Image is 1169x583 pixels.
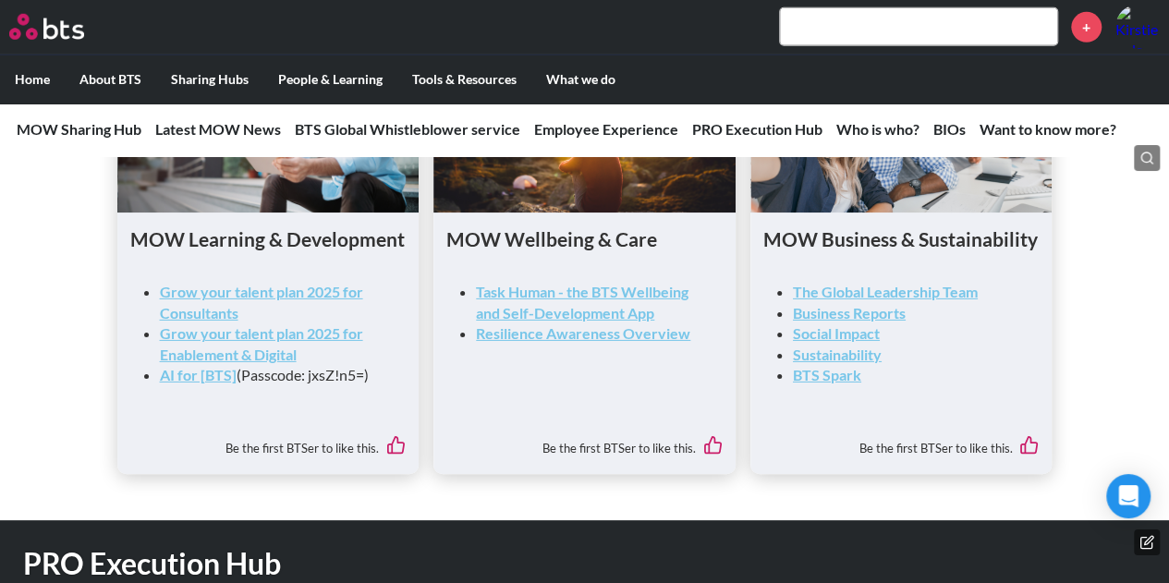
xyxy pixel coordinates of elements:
[793,283,978,300] a: The Global Leadership Team
[263,55,397,103] label: People & Learning
[763,422,1040,461] div: Be the first BTSer to like this.
[9,14,118,40] a: Go home
[531,55,630,103] label: What we do
[130,422,407,461] div: Be the first BTSer to like this.
[446,225,723,252] h1: MOW Wellbeing & Care
[160,366,237,383] a: AI for [BTS]
[793,304,906,322] a: Business Reports
[1115,5,1160,49] a: Profile
[534,120,678,138] a: Employee Experience
[476,324,690,342] a: Resilience Awareness Overview
[1106,474,1151,518] div: Open Intercom Messenger
[1115,5,1160,49] img: Kirstie Odonnell
[155,120,281,138] a: Latest MOW News
[476,283,688,321] a: Task Human - the BTS Wellbeing and Self-Development App
[836,120,919,138] a: Who is who?
[130,225,407,252] h1: MOW Learning & Development
[156,55,263,103] label: Sharing Hubs
[160,324,363,362] a: Grow your talent plan 2025 for Enablement & Digital
[692,120,822,138] a: PRO Execution Hub
[793,366,861,383] a: BTS Spark
[980,120,1116,138] a: Want to know more?
[793,346,882,363] a: Sustainability
[160,365,392,385] li: (Passcode: jxsZ!n5=)
[397,55,531,103] label: Tools & Resources
[793,324,880,342] a: Social Impact
[1071,12,1102,43] a: +
[933,120,966,138] a: BIOs
[17,120,141,138] a: MOW Sharing Hub
[295,120,520,138] a: BTS Global Whistleblower service
[763,225,1040,252] h1: MOW Business & Sustainability
[160,283,363,321] a: Grow your talent plan 2025 for Consultants
[65,55,156,103] label: About BTS
[1134,529,1160,555] button: Edit hero
[446,422,723,461] div: Be the first BTSer to like this.
[9,14,84,40] img: BTS Logo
